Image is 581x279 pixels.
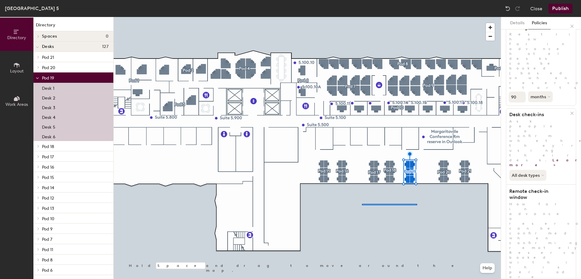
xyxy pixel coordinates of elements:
p: Desk 3 [42,103,55,110]
img: Redo [514,5,521,12]
span: Pod 16 [42,165,54,170]
span: 0 [106,34,108,39]
span: Pod 14 [42,185,54,190]
span: Pod 18 [42,144,54,149]
p: Desk 2 [42,94,55,101]
span: Pod 7 [42,237,52,242]
button: months [528,91,553,102]
span: Pod 12 [42,196,54,201]
button: Close [530,4,542,13]
span: Pod 10 [42,216,54,221]
span: Pod 8 [42,257,53,263]
span: Spaces [42,34,57,39]
span: Pod 20 [42,65,55,70]
span: Directory [7,35,26,40]
span: Pod 15 [42,175,54,180]
span: Pod 17 [42,154,54,160]
p: Desk 1 [42,84,54,91]
span: Pod 13 [42,206,54,211]
button: Publish [548,4,572,13]
button: Details [507,17,528,29]
span: Pod 6 [42,268,53,273]
p: Desk 6 [42,133,55,139]
span: Pod 21 [42,55,54,60]
button: Policies [528,17,551,29]
span: Desks [42,44,54,49]
span: Pod 11 [42,247,53,252]
span: Pod 19 [42,76,54,81]
p: Restrict how far in advance hotel desks can be booked (based on when reservation starts). [506,32,576,90]
h1: Remote check-in window [506,188,570,200]
button: Help [480,263,495,273]
span: Pod 9 [42,227,53,232]
span: Layout [10,69,24,74]
h1: Directory [33,22,113,31]
p: Desk 4 [42,113,55,120]
span: 127 [102,44,108,49]
img: Undo [505,5,511,12]
div: [GEOGRAPHIC_DATA] 5 [5,5,59,12]
span: Work Areas [5,102,28,107]
h1: Desk check-ins [506,112,570,118]
p: Desk 5 [42,123,55,130]
button: All desk types [509,170,546,181]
